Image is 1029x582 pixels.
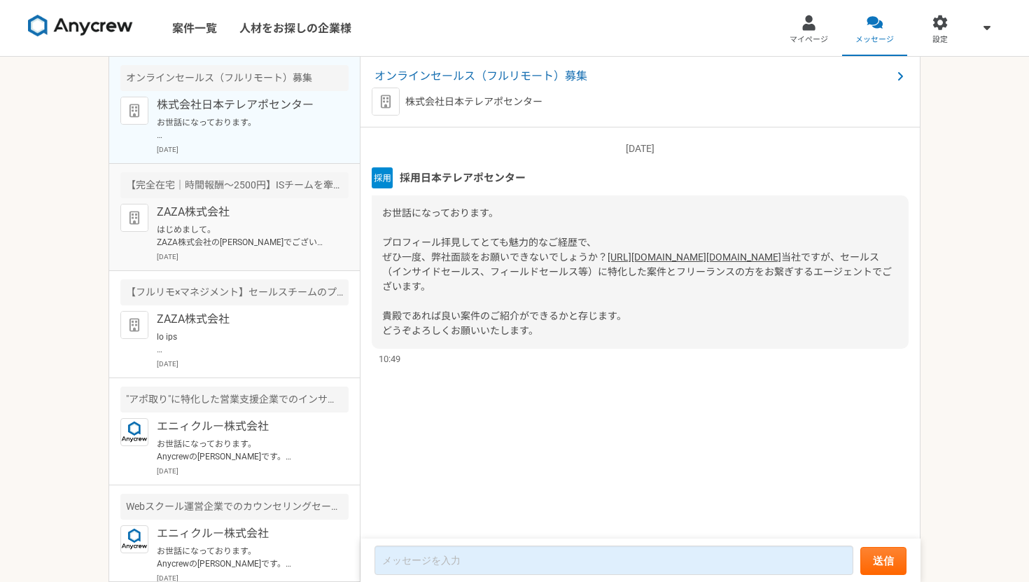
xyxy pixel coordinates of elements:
span: お世話になっております。 プロフィール拝見してとても魅力的なご経歴で、 ぜひ一度、弊社面談をお願いできないでしょうか？ [382,207,608,263]
p: お世話になっております。 プロフィール拝見してとても魅力的なご経歴で、 ぜひ一度、弊社面談をお願いできないでしょうか？ [URL][DOMAIN_NAME][DOMAIN_NAME] 当社ですが... [157,116,330,141]
span: 当社ですが、セールス（インサイドセールス、フィールドセールス等）に特化した案件とフリーランスの方をお繋ぎするエージェントでございます。 貴殿であれば良い案件のご紹介ができるかと存じます。 どうぞ... [382,251,892,336]
img: logo_text_blue_01.png [120,418,148,446]
img: default_org_logo-42cde973f59100197ec2c8e796e4974ac8490bb5b08a0eb061ff975e4574aa76.png [120,204,148,232]
p: [DATE] [372,141,909,156]
div: オンラインセールス（フルリモート）募集 [120,65,349,91]
img: default_org_logo-42cde973f59100197ec2c8e796e4974ac8490bb5b08a0eb061ff975e4574aa76.png [120,97,148,125]
p: 株式会社日本テレアポセンター [405,95,542,109]
span: オンラインセールス（フルリモート）募集 [374,68,892,85]
img: unnamed.png [372,167,393,188]
span: 採用日本テレアポセンター [400,170,526,186]
span: 10:49 [379,352,400,366]
p: エニィクルー株式会社 [157,418,330,435]
div: "アポ取り"に特化した営業支援企業でのインサイドセールス担当募集！ [120,387,349,413]
img: default_org_logo-42cde973f59100197ec2c8e796e4974ac8490bb5b08a0eb061ff975e4574aa76.png [372,88,400,116]
a: [URL][DOMAIN_NAME][DOMAIN_NAME] [608,251,781,263]
div: 【完全在宅｜時間報酬〜2500円】ISチームを牽引するスペシャリスト急募！ [120,172,349,198]
p: [DATE] [157,466,349,476]
p: はじめまして。 ZAZA株式会社の[PERSON_NAME]でございます。 プロフィールを拝見して、本案件でご活躍頂けるのではと思いご連絡を差し上げました。 案件ページの内容をご確認頂き、もし条... [157,223,330,249]
div: Webスクール運営企業でのカウンセリングセールス（受講希望者対応） [120,494,349,520]
span: メッセージ [855,34,894,46]
img: logo_text_blue_01.png [120,525,148,553]
p: お世話になっております。 Anycrewの[PERSON_NAME]です。 こちらの案件の応募はいかがでしょうか？ 懇意にしていただいているクライアント様で、週150コールができる方を探しており... [157,438,330,463]
p: [DATE] [157,251,349,262]
p: lo ips dolorsitame。 CONSecteturadipi。 el、seddoeiusmodtemporincididuntutlabor。 etdoloremagnaali、en... [157,331,330,356]
p: エニィクルー株式会社 [157,525,330,542]
div: 【フルリモ×マネジメント】セールスチームのプレイングリーダー募集！ [120,279,349,305]
p: [DATE] [157,144,349,155]
p: [DATE] [157,359,349,369]
img: default_org_logo-42cde973f59100197ec2c8e796e4974ac8490bb5b08a0eb061ff975e4574aa76.png [120,311,148,339]
span: 設定 [932,34,948,46]
p: ZAZA株式会社 [157,311,330,328]
button: 送信 [860,547,906,575]
p: お世話になっております。 Anycrewの[PERSON_NAME]です。 ご経歴を拝見させていただき、お声がけさせていただきました。 こちらの案件の応募はいかがでしょうか？ 必須スキル面をご確... [157,545,330,570]
p: ZAZA株式会社 [157,204,330,221]
p: 株式会社日本テレアポセンター [157,97,330,113]
span: マイページ [790,34,828,46]
img: 8DqYSo04kwAAAAASUVORK5CYII= [28,15,133,37]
